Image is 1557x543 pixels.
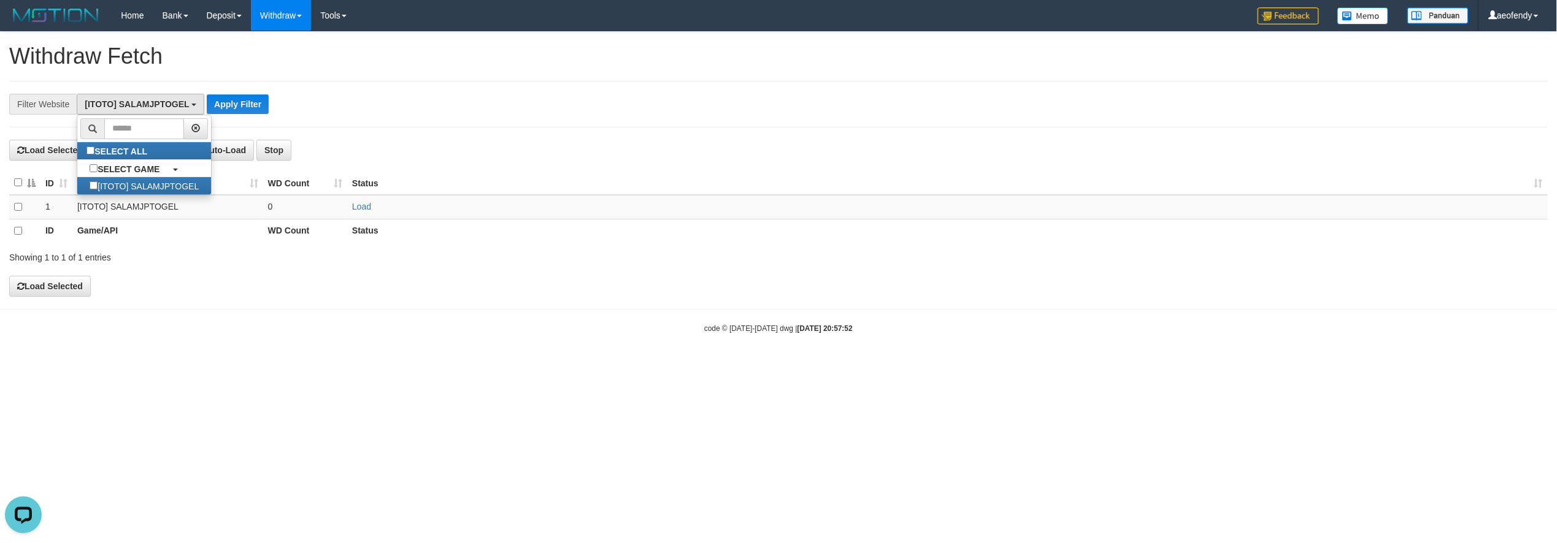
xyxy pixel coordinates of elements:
button: Load Selected [9,140,91,161]
img: panduan.png [1407,7,1469,24]
label: [ITOTO] SALAMJPTOGEL [77,177,211,194]
input: SELECT ALL [87,146,94,154]
span: 0 [268,202,273,211]
img: MOTION_logo.png [9,6,102,25]
button: Load Selected [9,276,91,297]
th: Status: activate to sort column ascending [347,171,1548,195]
div: Filter Website [9,94,77,115]
th: Game/API: activate to sort column ascending [72,171,263,195]
button: Apply Filter [207,94,269,114]
b: SELECT GAME [98,164,160,174]
span: [ITOTO] SALAMJPTOGEL [85,99,189,109]
button: Open LiveChat chat widget [5,5,42,42]
button: [ITOTO] SALAMJPTOGEL [77,94,204,115]
th: Game/API [72,219,263,243]
a: SELECT GAME [77,160,211,177]
div: Showing 1 to 1 of 1 entries [9,246,640,264]
h1: Withdraw Fetch [9,44,1548,69]
small: code © [DATE]-[DATE] dwg | [704,324,853,333]
button: Stop [256,140,291,161]
th: ID [40,219,72,243]
img: Button%20Memo.svg [1337,7,1389,25]
input: SELECT GAME [90,164,98,172]
th: WD Count [263,219,347,243]
td: [ITOTO] SALAMJPTOGEL [72,195,263,219]
a: Load [352,202,371,211]
th: WD Count: activate to sort column ascending [263,171,347,195]
th: Status [347,219,1548,243]
input: [ITOTO] SALAMJPTOGEL [90,181,98,189]
img: Feedback.jpg [1258,7,1319,25]
th: ID: activate to sort column ascending [40,171,72,195]
td: 1 [40,195,72,219]
label: SELECT ALL [77,142,160,159]
strong: [DATE] 20:57:52 [798,324,853,333]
